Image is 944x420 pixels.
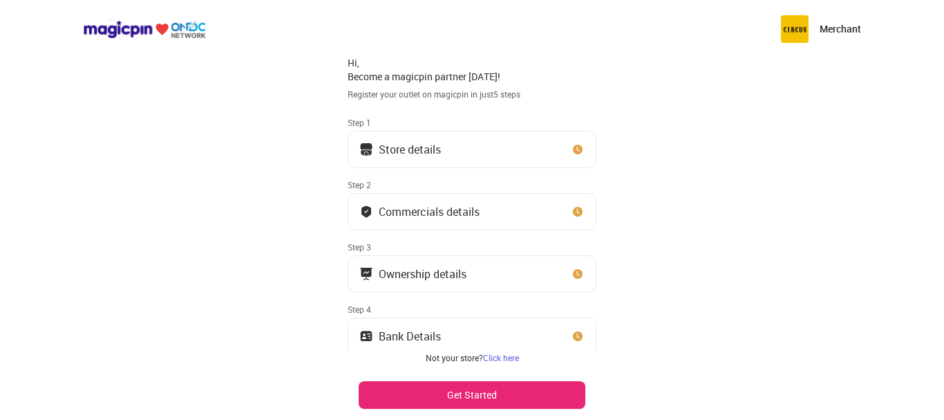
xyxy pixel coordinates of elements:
div: Hi, Become a magicpin partner [DATE]! [348,56,596,83]
div: Register your outlet on magicpin in just 5 steps [348,89,596,100]
a: Click here [483,352,519,363]
p: Merchant [820,22,861,36]
button: Store details [348,131,596,168]
img: clock_icon_new.67dbf243.svg [571,143,585,156]
button: Bank Details [348,318,596,355]
button: Commercials details [348,193,596,230]
div: Step 1 [348,117,596,128]
div: Step 3 [348,241,596,253]
img: ownership_icon.37569ceb.svg [359,329,373,343]
div: Bank Details [379,333,441,340]
img: bank_details_tick.fdc3558c.svg [359,205,373,219]
span: Not your store? [426,352,483,363]
div: Ownership details [379,271,466,277]
div: Commercials details [379,208,480,215]
div: Step 2 [348,179,596,190]
img: clock_icon_new.67dbf243.svg [571,205,585,219]
img: storeIcon.9b1f7264.svg [359,143,373,156]
img: commercials_icon.983f7837.svg [359,267,373,281]
img: clock_icon_new.67dbf243.svg [571,267,585,281]
button: Ownership details [348,255,596,293]
img: ondc-logo-new-small.8a59708e.svg [83,20,206,39]
div: Step 4 [348,304,596,315]
div: Store details [379,146,441,153]
img: circus.b677b59b.png [781,15,809,43]
button: Get Started [359,381,585,409]
img: clock_icon_new.67dbf243.svg [571,329,585,343]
